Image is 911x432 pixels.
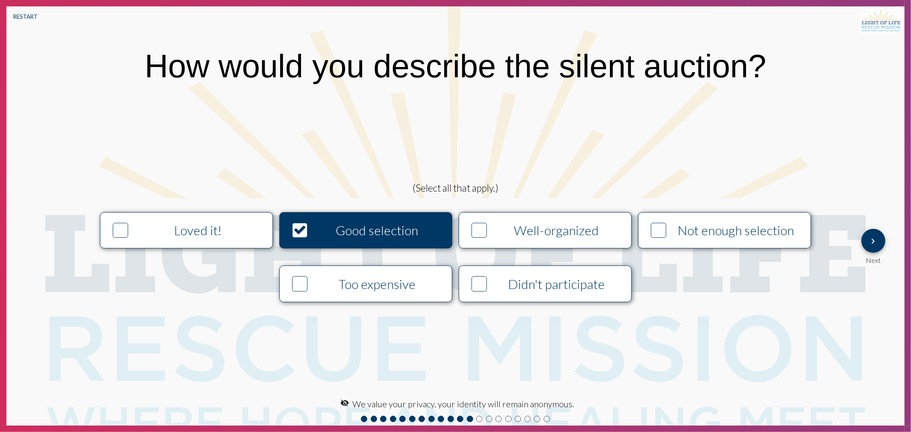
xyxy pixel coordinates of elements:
button: Good selection [279,212,452,248]
div: Didn't participate [490,276,622,292]
mat-icon: Next Question [868,236,879,246]
div: Loved it! [132,222,264,238]
button: Not enough selection [638,212,811,248]
button: Well-organized [459,212,632,248]
img: S3sv4husPy3OnmXPJJZdccskll1xyySWXXHLJ5UnyHy6BOXz+iFDiAAAAAElFTkSuQmCC [860,9,902,33]
div: (Select all that apply.) [53,182,858,194]
button: Didn't participate [459,266,632,302]
button: Loved it! [100,212,273,248]
span: We value your privacy, your identity will remain anonymous. [352,399,574,409]
div: How would you describe the silent auction? [145,47,766,85]
div: Next [861,253,885,264]
button: Next Question [861,229,885,253]
div: Not enough selection [670,222,802,238]
div: Good selection [311,222,443,238]
button: Too expensive [279,266,452,302]
mat-icon: visibility_off [340,399,349,407]
div: Well-organized [490,222,622,238]
div: Too expensive [311,276,443,292]
button: RESTART [6,6,44,27]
